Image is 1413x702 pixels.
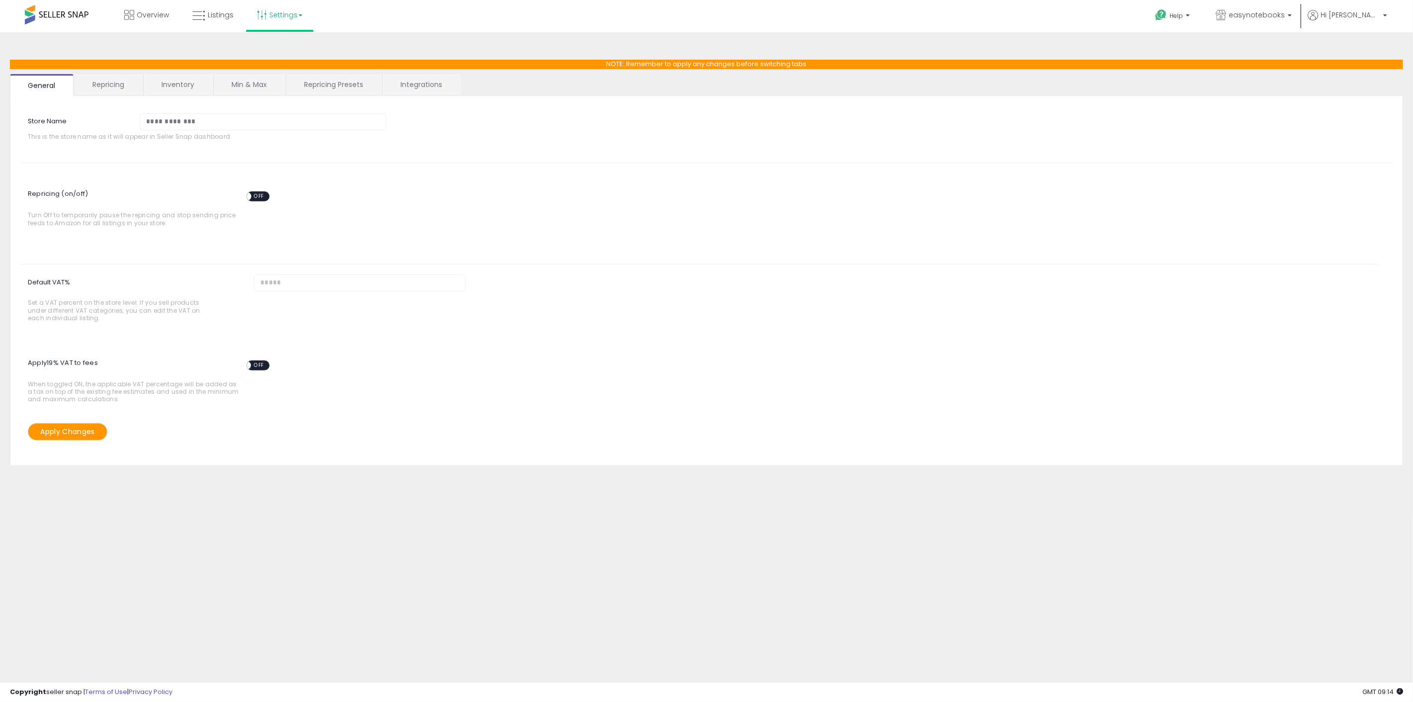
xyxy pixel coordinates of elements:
label: Store Name [20,113,132,126]
i: Get Help [1155,9,1167,21]
label: Default VAT% [20,274,246,327]
span: OFF [251,361,267,369]
span: Overview [137,10,169,20]
span: When toggled ON, the applicable VAT percentage will be added as a tax on top of the existing fee ... [28,355,241,403]
span: Turn Off to temporarily pause the repricing and stop sending price feeds to Amazon for all listin... [28,186,241,227]
span: Hi [PERSON_NAME] [1321,10,1380,20]
span: easynotebooks [1229,10,1285,20]
span: Help [1170,11,1183,20]
a: Hi [PERSON_NAME] [1308,10,1387,32]
a: Repricing [75,74,142,95]
button: Apply Changes [28,423,107,440]
a: Repricing Presets [286,74,381,95]
p: NOTE: Remember to apply any changes before switching tabs [10,60,1403,69]
a: Integrations [383,74,460,95]
a: Help [1147,1,1200,32]
span: Set a VAT percent on the store level. If you sell products under different VAT categories, you ca... [28,299,208,322]
span: OFF [251,192,267,201]
a: General [10,74,74,96]
span: Listings [208,10,234,20]
a: Inventory [144,74,212,95]
span: Repricing (on/off) [28,184,279,211]
span: Apply 19 % VAT to fees [28,353,279,380]
a: Min & Max [214,74,285,95]
span: This is the store name as it will appear in Seller Snap dashboard. [28,133,395,140]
